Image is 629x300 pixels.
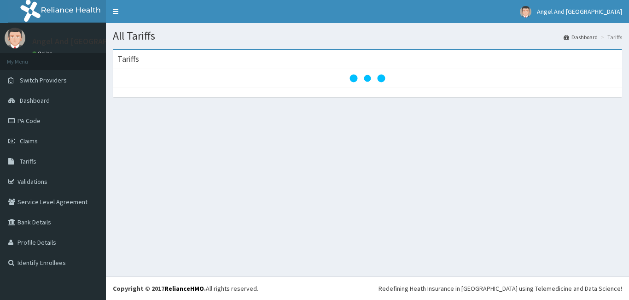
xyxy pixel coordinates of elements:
[599,33,622,41] li: Tariffs
[20,96,50,105] span: Dashboard
[520,6,531,18] img: User Image
[5,28,25,48] img: User Image
[164,284,204,293] a: RelianceHMO
[20,137,38,145] span: Claims
[32,50,54,57] a: Online
[113,284,206,293] strong: Copyright © 2017 .
[564,33,598,41] a: Dashboard
[20,76,67,84] span: Switch Providers
[349,60,386,97] svg: audio-loading
[117,55,139,63] h3: Tariffs
[379,284,622,293] div: Redefining Heath Insurance in [GEOGRAPHIC_DATA] using Telemedicine and Data Science!
[20,157,36,165] span: Tariffs
[537,7,622,16] span: Angel And [GEOGRAPHIC_DATA]
[106,276,629,300] footer: All rights reserved.
[113,30,622,42] h1: All Tariffs
[32,37,146,46] p: Angel And [GEOGRAPHIC_DATA]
